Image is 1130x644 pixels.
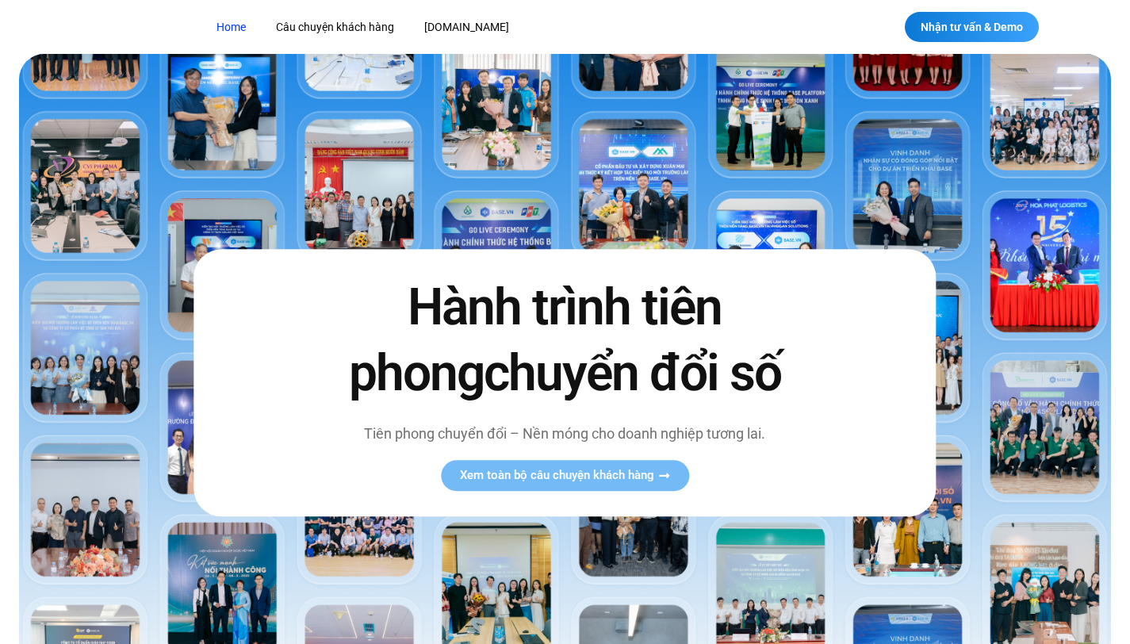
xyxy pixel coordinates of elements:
nav: Menu [205,13,806,42]
span: chuyển đổi số [484,344,781,404]
a: [DOMAIN_NAME] [412,13,521,42]
a: Nhận tư vấn & Demo [905,12,1039,42]
h2: Hành trình tiên phong [316,275,814,407]
span: Xem toàn bộ câu chuyện khách hàng [460,470,654,481]
a: Xem toàn bộ câu chuyện khách hàng [441,460,689,491]
a: Home [205,13,258,42]
p: Tiên phong chuyển đổi – Nền móng cho doanh nghiệp tương lai. [316,423,814,444]
span: Nhận tư vấn & Demo [921,21,1023,33]
a: Câu chuyện khách hàng [264,13,406,42]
